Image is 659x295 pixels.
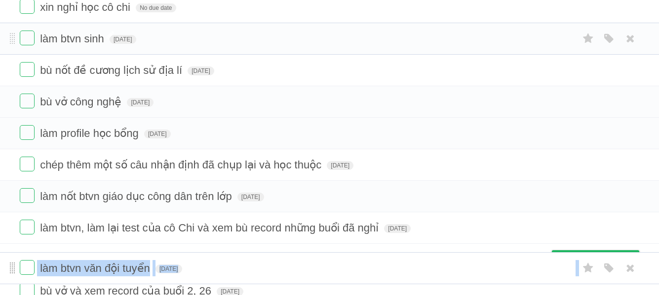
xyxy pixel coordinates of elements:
span: làm btvn, làm lại test của cô Chi và xem bù record những buổi đã nghỉ [40,222,381,234]
span: bù nốt đề cương lịch sử địa lí [40,64,185,76]
span: [DATE] [110,35,136,44]
label: Done [20,31,35,45]
span: bù vở công nghệ [40,96,124,108]
span: làm btvn sinh [40,33,107,45]
span: [DATE] [155,264,182,273]
span: [DATE] [327,161,353,170]
span: xin nghỉ học cô chi [40,1,133,13]
a: Buy me a coffee [552,250,639,268]
span: No due date [136,3,176,12]
img: Buy me a coffee [557,251,570,267]
label: Done [20,260,35,275]
label: Done [20,157,35,171]
label: Done [20,62,35,77]
label: Done [20,188,35,203]
span: Buy me a coffee [573,251,634,268]
label: Done [20,125,35,140]
span: [DATE] [144,130,171,138]
span: làm btvn văn đội tuyển [40,262,153,274]
label: Done [20,94,35,108]
span: [DATE] [237,193,264,201]
span: [DATE] [384,224,411,233]
span: làm profile học bổng [40,127,141,139]
span: [DATE] [188,66,214,75]
span: làm nốt btvn giáo dục công dân trên lớp [40,190,234,202]
label: Star task [579,260,598,276]
span: [DATE] [127,98,154,107]
span: chép thêm một số câu nhận định đã chụp lại và học thuộc [40,159,324,171]
label: Star task [579,31,598,47]
label: Done [20,220,35,234]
